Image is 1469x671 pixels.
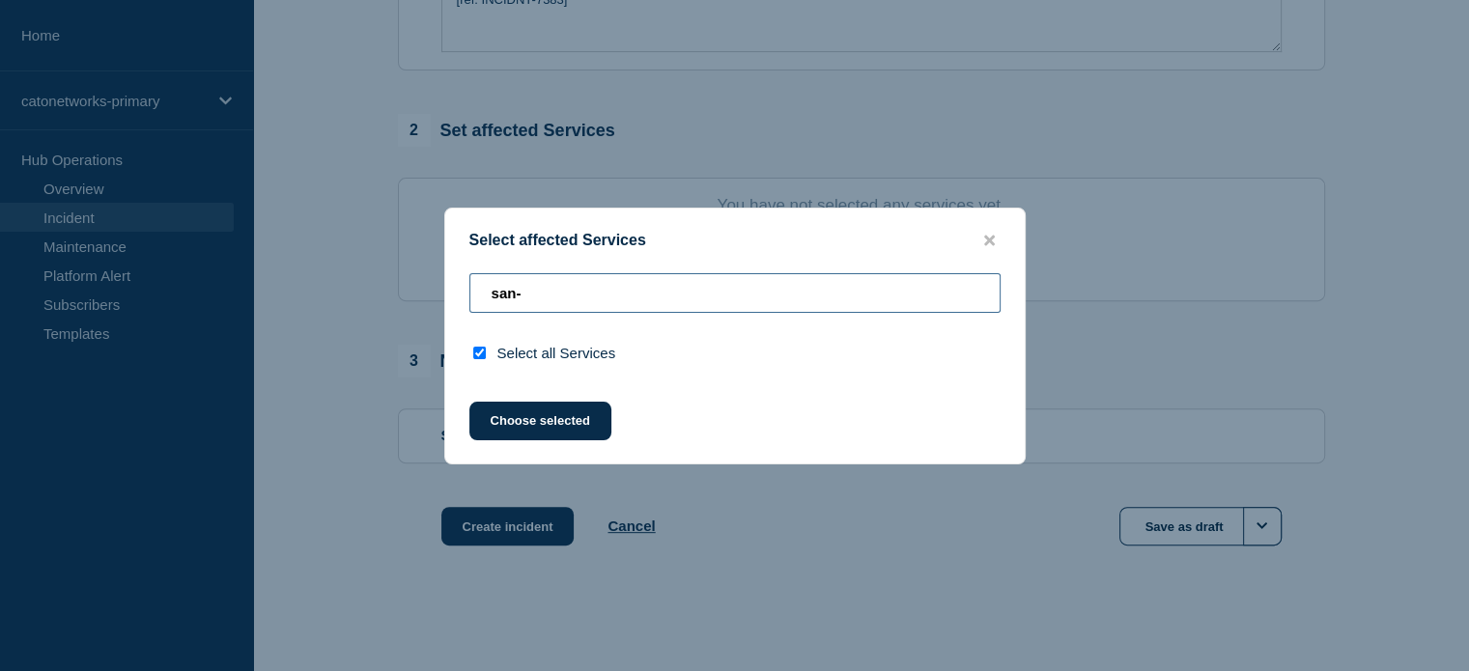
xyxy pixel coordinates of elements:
button: Choose selected [469,402,611,440]
div: Select affected Services [445,232,1025,250]
button: close button [978,232,1001,250]
span: Select all Services [497,345,616,361]
input: select all checkbox [473,347,486,359]
input: Search [469,273,1001,313]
